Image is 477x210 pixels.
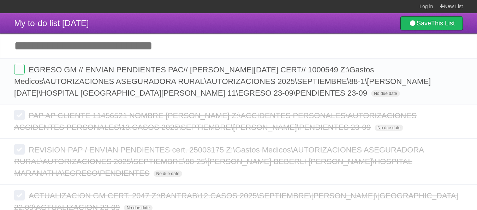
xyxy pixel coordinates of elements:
[14,144,25,155] label: Done
[375,125,403,131] span: No due date
[14,110,25,120] label: Done
[431,20,455,27] b: This List
[400,16,463,30] a: SaveThis List
[154,170,182,177] span: No due date
[371,90,400,97] span: No due date
[14,111,417,132] span: PAP AP CLIENTE 11456521 NOMBRE [PERSON_NAME] Z:\ACCIDENTES PERSONALES\AUTORIZACIONES ACCIDENTES P...
[14,145,424,178] span: REVISION PAP / ENVIAN PENDIENTES cert. 25003175 Z:\Gastos Medicos\AUTORIZACIONES ASEGURADORA RURA...
[14,190,25,200] label: Done
[14,18,89,28] span: My to-do list [DATE]
[14,64,25,74] label: Done
[14,65,431,97] span: EGRESO GM // ENVIAN PENDIENTES PAC// [PERSON_NAME][DATE] CERT// 1000549 Z:\Gastos Medicos\AUTORIZ...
